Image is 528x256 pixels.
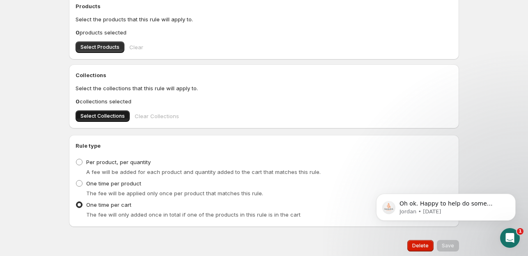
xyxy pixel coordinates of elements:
[76,2,452,10] h2: Products
[407,240,434,251] button: Delete
[86,159,151,165] span: Per product, per quantity
[76,97,452,105] p: collections selected
[76,142,452,150] h2: Rule type
[412,242,429,249] span: Delete
[86,201,131,208] span: One time per cart
[76,15,452,23] p: Select the products that this rule will apply to.
[86,211,301,218] span: The fee will only added once in total if one of the products in this rule is in the cart
[76,29,80,36] b: 0
[76,84,452,92] p: Select the collections that this rule will apply to.
[86,169,321,175] span: A fee will be added for each product and quantity added to the cart that matches this rule.
[500,228,520,248] iframe: Intercom live chat
[86,190,263,197] span: The fee will be applied only once per product that matches this rule.
[364,176,528,234] iframe: Intercom notifications message
[76,41,124,53] button: Select Products
[76,71,452,79] h2: Collections
[76,110,130,122] button: Select Collections
[86,180,141,187] span: One time per product
[80,44,119,50] span: Select Products
[80,113,125,119] span: Select Collections
[76,98,80,105] b: 0
[517,228,523,235] span: 1
[76,28,452,37] p: products selected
